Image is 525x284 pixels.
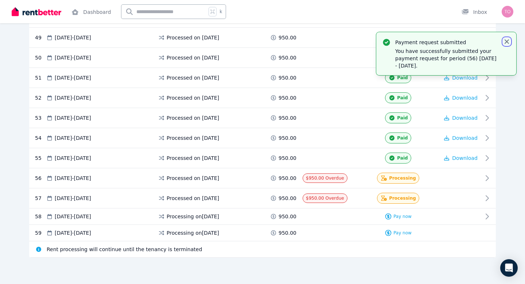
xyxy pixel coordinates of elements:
[47,246,202,253] span: Rent processing will continue until the tenancy is terminated
[444,74,478,81] button: Download
[35,72,46,83] div: 51
[55,34,91,41] span: [DATE] - [DATE]
[167,54,219,61] span: Processed on [DATE]
[167,74,219,81] span: Processed on [DATE]
[167,174,219,182] span: Processed on [DATE]
[502,6,513,18] img: Thomas George Hubert
[444,154,478,162] button: Download
[452,155,478,161] span: Download
[397,135,408,141] span: Paid
[279,74,296,81] span: 950.00
[389,195,416,201] span: Processing
[279,134,296,142] span: 950.00
[452,135,478,141] span: Download
[35,193,46,204] div: 57
[397,95,408,101] span: Paid
[35,229,46,237] div: 59
[35,112,46,123] div: 53
[395,47,497,69] p: You have successfully submitted your payment request for period (56) [DATE] - [DATE].
[35,213,46,220] div: 58
[397,75,408,81] span: Paid
[452,75,478,81] span: Download
[55,74,91,81] span: [DATE] - [DATE]
[397,155,408,161] span: Paid
[167,213,219,220] span: Processing on [DATE]
[462,8,487,16] div: Inbox
[167,34,219,41] span: Processed on [DATE]
[279,94,296,101] span: 950.00
[279,213,296,220] span: 950.00
[452,95,478,101] span: Download
[219,9,222,15] span: k
[55,154,91,162] span: [DATE] - [DATE]
[306,196,344,201] span: $950.00 Overdue
[500,259,518,277] div: Open Intercom Messenger
[395,39,497,46] p: Payment request submitted
[167,154,219,162] span: Processed on [DATE]
[55,134,91,142] span: [DATE] - [DATE]
[306,176,344,181] span: $950.00 Overdue
[55,114,91,122] span: [DATE] - [DATE]
[167,134,219,142] span: Processed on [DATE]
[444,134,478,142] button: Download
[452,115,478,121] span: Download
[279,229,296,237] span: 950.00
[55,54,91,61] span: [DATE] - [DATE]
[35,52,46,63] div: 50
[167,195,219,202] span: Processed on [DATE]
[167,94,219,101] span: Processed on [DATE]
[279,154,296,162] span: 950.00
[279,54,296,61] span: 950.00
[444,114,478,122] button: Download
[35,92,46,103] div: 52
[444,94,478,101] button: Download
[35,173,46,184] div: 56
[167,114,219,122] span: Processed on [DATE]
[279,114,296,122] span: 950.00
[55,94,91,101] span: [DATE] - [DATE]
[167,229,219,237] span: Processing on [DATE]
[279,174,296,182] span: 950.00
[393,214,412,219] span: Pay now
[279,34,296,41] span: 950.00
[55,195,91,202] span: [DATE] - [DATE]
[35,133,46,143] div: 54
[389,175,416,181] span: Processing
[55,174,91,182] span: [DATE] - [DATE]
[35,153,46,164] div: 55
[393,230,412,236] span: Pay now
[397,115,408,121] span: Paid
[35,32,46,43] div: 49
[55,213,91,220] span: [DATE] - [DATE]
[12,6,61,17] img: RentBetter
[279,195,296,202] span: 950.00
[55,229,91,237] span: [DATE] - [DATE]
